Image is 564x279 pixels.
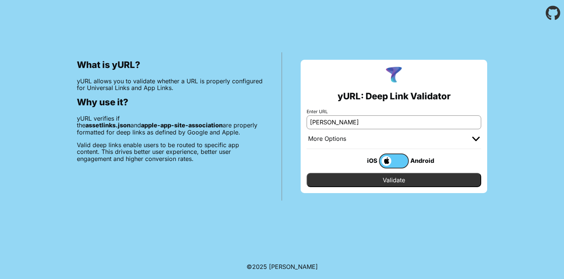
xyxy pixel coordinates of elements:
[384,66,404,85] img: yURL Logo
[307,115,481,129] input: e.g. https://app.chayev.com/xyx
[307,173,481,187] input: Validate
[77,142,263,162] p: Valid deep links enable users to be routed to specific app content. This drives better user exper...
[307,109,481,114] label: Enter URL
[77,115,263,136] p: yURL verifies if the and are properly formatted for deep links as defined by Google and Apple.
[141,121,223,129] b: apple-app-site-association
[269,263,318,270] a: Michael Ibragimchayev's Personal Site
[338,91,451,102] h2: yURL: Deep Link Validator
[85,121,131,129] b: assetlinks.json
[409,156,439,165] div: Android
[247,254,318,279] footer: ©
[77,78,263,92] p: yURL allows you to validate whether a URL is properly configured for Universal Links and App Links.
[308,135,346,143] div: More Options
[472,137,480,141] img: chevron
[252,263,267,270] span: 2025
[349,156,379,165] div: iOS
[77,97,263,108] h2: Why use it?
[77,60,263,70] h2: What is yURL?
